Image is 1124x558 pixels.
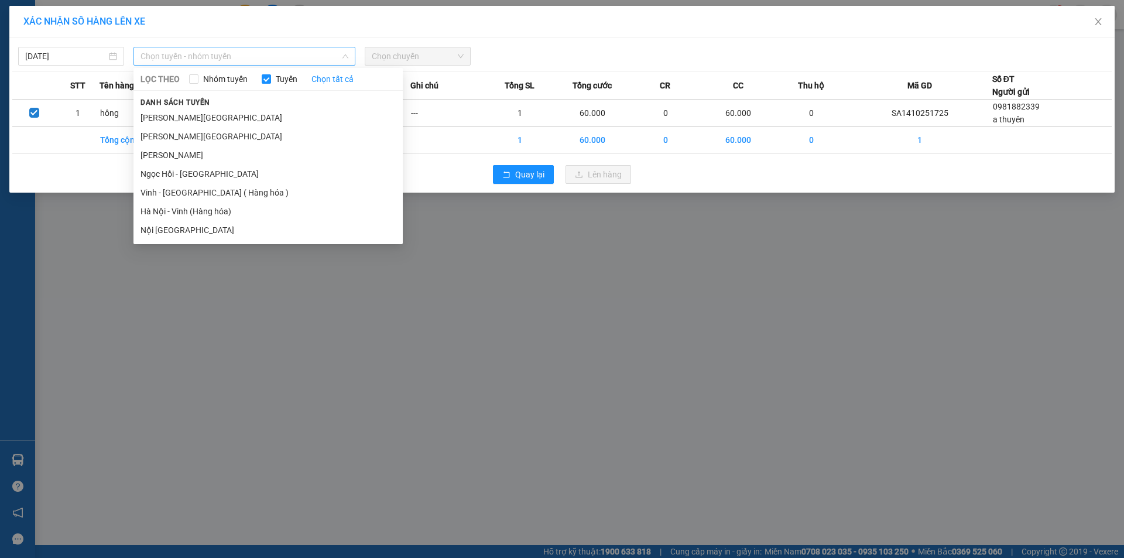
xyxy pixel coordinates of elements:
[70,79,85,92] span: STT
[515,168,544,181] span: Quay lại
[100,100,173,127] td: hông
[133,183,403,202] li: Vinh - [GEOGRAPHIC_DATA] ( Hàng hóa )
[56,100,100,127] td: 1
[140,73,180,85] span: LỌC THEO
[372,47,464,65] span: Chọn chuyến
[993,102,1040,111] span: 0981882339
[25,50,107,63] input: 14/10/2025
[702,127,775,153] td: 60.000
[660,79,670,92] span: CR
[505,79,534,92] span: Tổng SL
[907,79,932,92] span: Mã GD
[629,100,702,127] td: 0
[133,127,403,146] li: [PERSON_NAME][GEOGRAPHIC_DATA]
[1082,6,1115,39] button: Close
[775,100,848,127] td: 0
[775,127,848,153] td: 0
[133,165,403,183] li: Ngọc Hồi - [GEOGRAPHIC_DATA]
[133,97,217,108] span: Danh sách tuyến
[100,127,173,153] td: Tổng cộng
[1094,17,1103,26] span: close
[198,73,252,85] span: Nhóm tuyến
[573,79,612,92] span: Tổng cước
[271,73,302,85] span: Tuyến
[410,100,484,127] td: ---
[483,100,556,127] td: 1
[993,115,1024,124] span: a thuyên
[311,73,354,85] a: Chọn tất cả
[629,127,702,153] td: 0
[733,79,743,92] span: CC
[798,79,824,92] span: Thu hộ
[410,79,438,92] span: Ghi chú
[342,53,349,60] span: down
[992,73,1030,98] div: Số ĐT Người gửi
[133,146,403,165] li: [PERSON_NAME]
[483,127,556,153] td: 1
[566,165,631,184] button: uploadLên hàng
[140,47,348,65] span: Chọn tuyến - nhóm tuyến
[23,16,145,27] span: XÁC NHẬN SỐ HÀNG LÊN XE
[556,127,629,153] td: 60.000
[848,100,992,127] td: SA1410251725
[493,165,554,184] button: rollbackQuay lại
[133,108,403,127] li: [PERSON_NAME][GEOGRAPHIC_DATA]
[702,100,775,127] td: 60.000
[848,127,992,153] td: 1
[133,221,403,239] li: Nội [GEOGRAPHIC_DATA]
[556,100,629,127] td: 60.000
[133,202,403,221] li: Hà Nội - Vinh (Hàng hóa)
[100,79,134,92] span: Tên hàng
[502,170,510,180] span: rollback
